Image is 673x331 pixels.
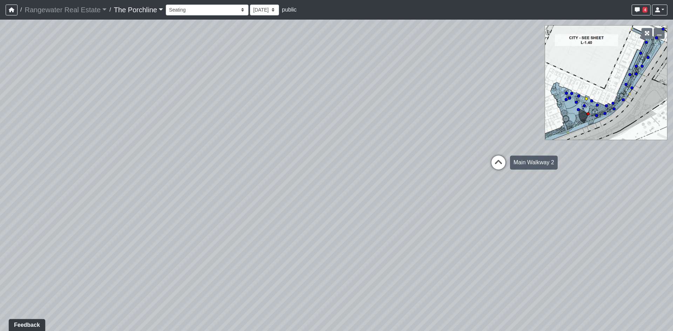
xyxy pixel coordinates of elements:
a: Rangewater Real Estate [25,3,107,17]
div: Main Walkway 2 [510,156,558,170]
span: / [18,3,25,17]
iframe: Ybug feedback widget [5,317,47,331]
span: / [107,3,114,17]
a: The Porchline [114,3,163,17]
button: 4 [632,5,651,15]
span: public [282,7,297,13]
span: 4 [643,7,647,13]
